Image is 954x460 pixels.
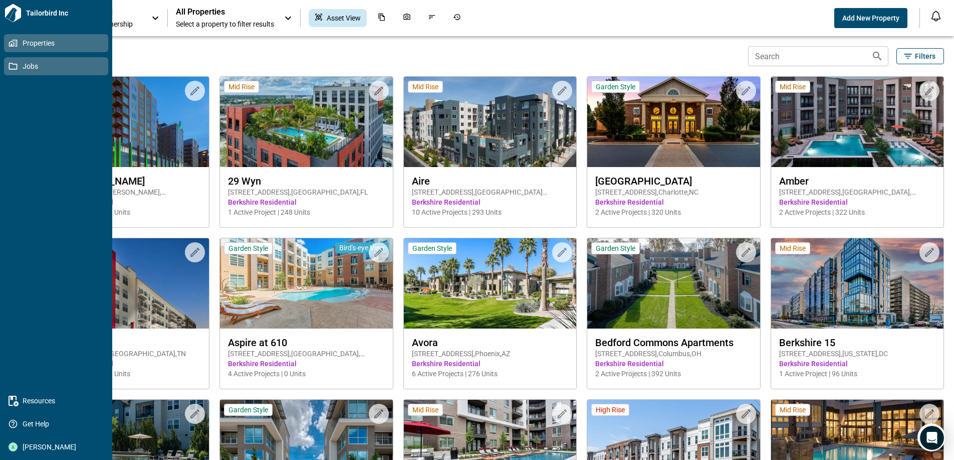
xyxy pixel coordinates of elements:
[18,61,99,71] span: Jobs
[595,349,752,359] span: [STREET_ADDRESS] , Columbus , OH
[779,197,935,207] span: Berkshire Residential
[228,359,384,369] span: Berkshire Residential
[22,8,108,18] span: Tailorbird Inc
[771,238,943,329] img: property-asset
[228,349,384,359] span: [STREET_ADDRESS] , [GEOGRAPHIC_DATA] , [GEOGRAPHIC_DATA]
[412,207,568,217] span: 10 Active Projects | 293 Units
[228,175,384,187] span: 29 Wyn
[587,77,760,167] img: property-asset
[595,369,752,379] span: 2 Active Projects | 392 Units
[412,197,568,207] span: Berkshire Residential
[780,405,806,414] span: Mid Rise
[896,48,944,64] button: Filters
[412,187,568,197] span: [STREET_ADDRESS] , [GEOGRAPHIC_DATA][PERSON_NAME] , CA
[372,9,392,27] div: Documents
[4,57,108,75] a: Jobs
[18,38,99,48] span: Properties
[595,359,752,369] span: Berkshire Residential
[220,238,392,329] img: property-asset
[327,13,361,23] span: Asset View
[37,238,209,329] img: property-asset
[779,337,935,349] span: Berkshire 15
[779,175,935,187] span: Amber
[220,77,392,167] img: property-asset
[412,369,568,379] span: 6 Active Projects | 276 Units
[412,359,568,369] span: Berkshire Residential
[595,337,752,349] span: Bedford Commons Apartments
[45,187,201,197] span: [STREET_ADDRESS][PERSON_NAME] , [GEOGRAPHIC_DATA] , CO
[920,426,944,450] iframe: Intercom live chat
[412,244,452,253] span: Garden Style
[45,197,201,207] span: Berkshire Residential
[228,187,384,197] span: [STREET_ADDRESS] , [GEOGRAPHIC_DATA] , FL
[45,175,201,187] span: 2020 [PERSON_NAME]
[596,405,625,414] span: High Rise
[771,77,943,167] img: property-asset
[779,369,935,379] span: 1 Active Project | 96 Units
[780,82,806,91] span: Mid Rise
[917,423,945,451] iframe: Intercom live chat discovery launcher
[228,244,268,253] span: Garden Style
[834,8,907,28] button: Add New Property
[228,337,384,349] span: Aspire at 610
[867,46,887,66] button: Search properties
[595,207,752,217] span: 2 Active Projects | 320 Units
[45,207,201,217] span: 7 Active Projects | 231 Units
[779,359,935,369] span: Berkshire Residential
[18,419,99,429] span: Get Help
[412,349,568,359] span: [STREET_ADDRESS] , Phoenix , AZ
[45,349,201,359] span: [STREET_ADDRESS] , [GEOGRAPHIC_DATA] , TN
[45,359,201,369] span: Berkshire Residential
[228,405,268,414] span: Garden Style
[37,77,209,167] img: property-asset
[412,175,568,187] span: Aire
[928,8,944,24] button: Open notification feed
[842,13,899,23] span: Add New Property
[915,51,935,61] span: Filters
[228,82,255,91] span: Mid Rise
[779,349,935,359] span: [STREET_ADDRESS] , [US_STATE] , DC
[779,207,935,217] span: 2 Active Projects | 322 Units
[780,244,806,253] span: Mid Rise
[447,9,467,27] div: Job History
[412,337,568,349] span: Avora
[404,77,576,167] img: property-asset
[595,175,752,187] span: [GEOGRAPHIC_DATA]
[45,369,201,379] span: 9 Active Projects | 153 Units
[595,187,752,197] span: [STREET_ADDRESS] , Charlotte , NC
[596,82,635,91] span: Garden Style
[176,19,274,29] span: Select a property to filter results
[587,238,760,329] img: property-asset
[339,243,385,252] span: Bird's-eye View
[404,238,576,329] img: property-asset
[18,442,99,452] span: [PERSON_NAME]
[228,207,384,217] span: 1 Active Project | 248 Units
[397,9,417,27] div: Photos
[412,82,438,91] span: Mid Rise
[422,9,442,27] div: Issues & Info
[309,9,367,27] div: Asset View
[18,396,99,406] span: Resources
[176,7,274,17] span: All Properties
[45,337,201,349] span: Artisan on 18th
[4,34,108,52] a: Properties
[228,369,384,379] span: 4 Active Projects | 0 Units
[596,244,635,253] span: Garden Style
[595,197,752,207] span: Berkshire Residential
[779,187,935,197] span: [STREET_ADDRESS] , [GEOGRAPHIC_DATA] , [GEOGRAPHIC_DATA]
[36,51,744,61] span: 124 Properties
[228,197,384,207] span: Berkshire Residential
[412,405,438,414] span: Mid Rise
